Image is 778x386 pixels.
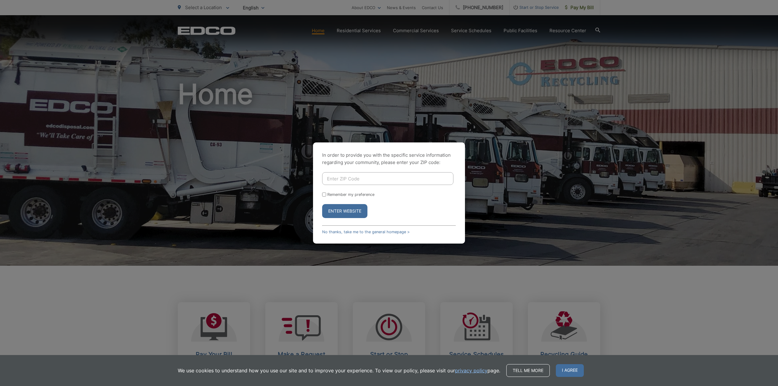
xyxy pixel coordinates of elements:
button: Enter Website [322,204,367,218]
input: Enter ZIP Code [322,172,453,185]
p: We use cookies to understand how you use our site and to improve your experience. To view our pol... [178,367,500,374]
a: privacy policy [455,367,487,374]
a: Tell me more [506,364,550,377]
p: In order to provide you with the specific service information regarding your community, please en... [322,152,456,166]
label: Remember my preference [327,192,374,197]
span: I agree [556,364,584,377]
a: No thanks, take me to the general homepage > [322,230,410,234]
